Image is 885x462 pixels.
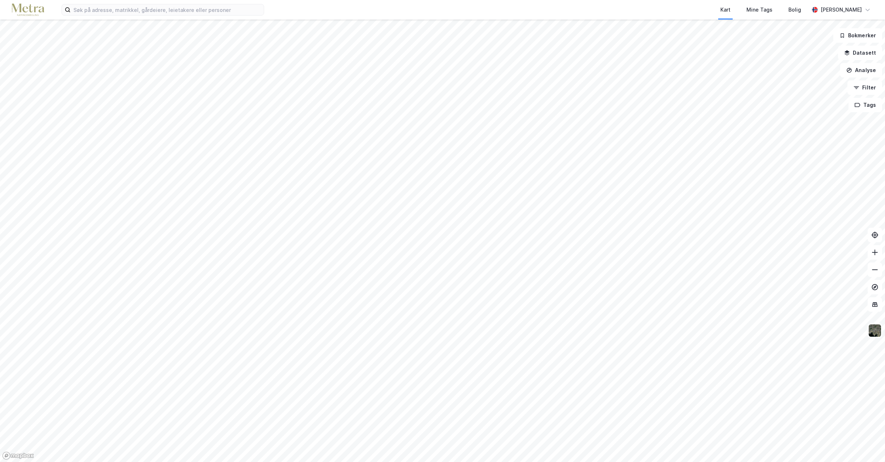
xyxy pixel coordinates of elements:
input: Søk på adresse, matrikkel, gårdeiere, leietakere eller personer [71,4,264,15]
img: metra-logo.256734c3b2bbffee19d4.png [12,4,44,16]
div: Mine Tags [746,5,772,14]
div: Kontrollprogram for chat [849,427,885,462]
iframe: Chat Widget [849,427,885,462]
div: [PERSON_NAME] [821,5,862,14]
div: Kart [720,5,731,14]
div: Bolig [788,5,801,14]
